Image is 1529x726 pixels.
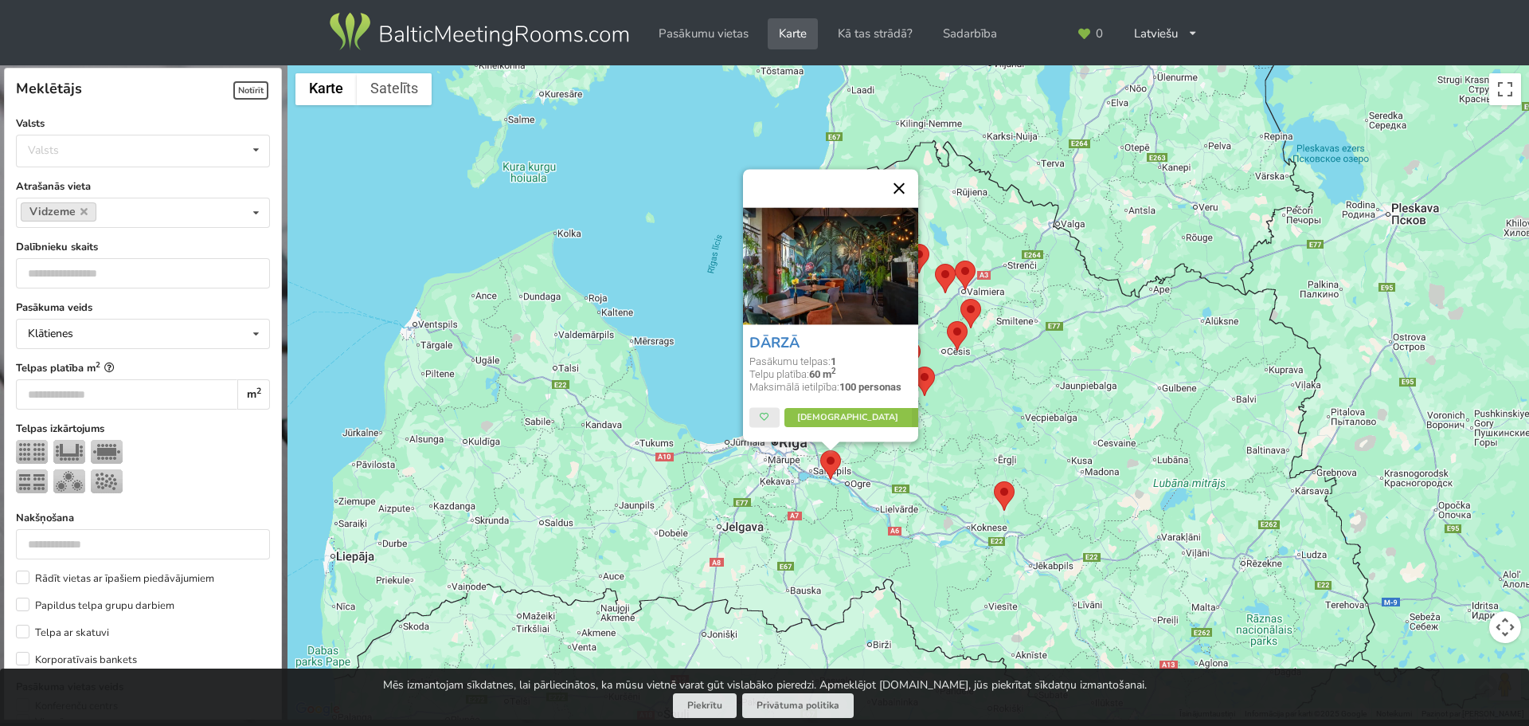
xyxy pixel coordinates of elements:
[96,359,100,370] sup: 2
[749,369,912,382] div: Telpu platība:
[768,18,818,49] a: Karte
[1489,611,1521,643] button: Kartes kameras vadīklas
[809,369,836,381] strong: 60 m
[21,202,97,222] a: Vidzeme
[256,385,261,397] sup: 2
[742,693,854,718] a: Privātuma politika
[749,356,912,369] div: Pasākumu telpas:
[357,73,432,105] button: Rādīt satelīta fotogrāfisko datu bāzi
[1123,18,1210,49] div: Latviešu
[91,440,123,464] img: Sapulce
[16,300,271,316] label: Pasākuma veids
[827,18,924,49] a: Kā tas strādā?
[16,239,271,255] label: Dalībnieku skaits
[749,333,800,352] a: DĀRZĀ
[237,379,270,410] div: m
[53,440,85,464] img: U-Veids
[91,469,123,493] img: Pieņemšana
[673,693,737,718] button: Piekrītu
[1096,28,1103,40] span: 0
[16,469,48,493] img: Klase
[16,625,109,641] label: Telpa ar skatuvi
[16,598,174,614] label: Papildus telpa grupu darbiem
[784,409,933,428] a: [DEMOGRAPHIC_DATA]
[932,18,1008,49] a: Sadarbība
[295,73,357,105] button: Rādīt ielu karti
[743,208,918,325] img: Restorāns, bārs | Ikšķile | DĀRZĀ
[839,382,901,394] strong: 100 personas
[16,360,271,376] label: Telpas platība m
[831,356,836,368] strong: 1
[16,79,82,98] span: Meklētājs
[53,469,85,493] img: Bankets
[16,571,214,587] label: Rādīt vietas ar īpašiem piedāvājumiem
[16,510,271,526] label: Nakšņošana
[16,179,271,194] label: Atrašanās vieta
[233,81,268,100] span: Notīrīt
[1489,73,1521,105] button: Pārslēgt pilnekrāna skatu
[16,421,271,437] label: Telpas izkārtojums
[28,143,59,157] div: Valsts
[16,116,271,131] label: Valsts
[16,652,137,668] label: Korporatīvais bankets
[647,18,760,49] a: Pasākumu vietas
[28,328,73,339] div: Klātienes
[831,367,836,376] sup: 2
[16,440,48,464] img: Teātris
[749,382,912,394] div: Maksimālā ietilpība:
[880,170,918,208] button: Aizvērt
[327,10,632,54] img: Baltic Meeting Rooms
